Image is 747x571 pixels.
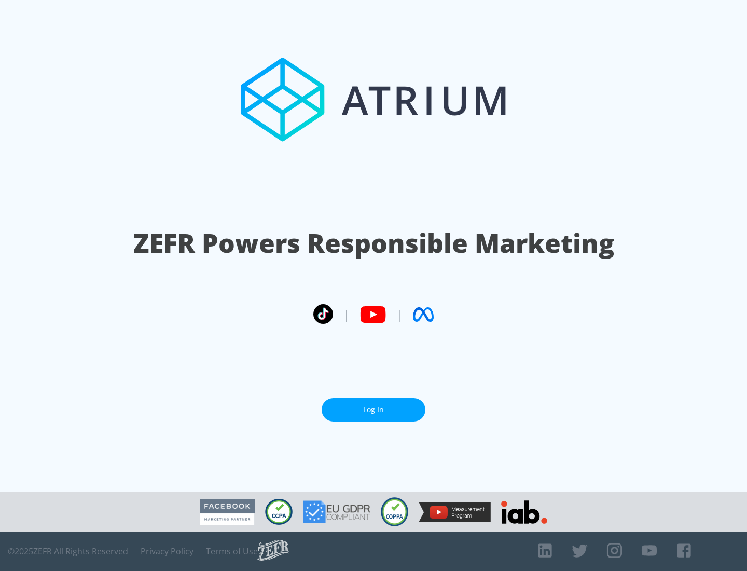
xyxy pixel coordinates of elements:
img: COPPA Compliant [381,497,408,526]
h1: ZEFR Powers Responsible Marketing [133,225,614,261]
span: © 2025 ZEFR All Rights Reserved [8,546,128,556]
img: YouTube Measurement Program [419,502,491,522]
img: GDPR Compliant [303,500,370,523]
a: Privacy Policy [141,546,193,556]
img: CCPA Compliant [265,499,293,525]
a: Terms of Use [206,546,258,556]
a: Log In [322,398,425,422]
img: Facebook Marketing Partner [200,499,255,525]
img: IAB [501,500,547,524]
span: | [343,307,350,322]
span: | [396,307,403,322]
